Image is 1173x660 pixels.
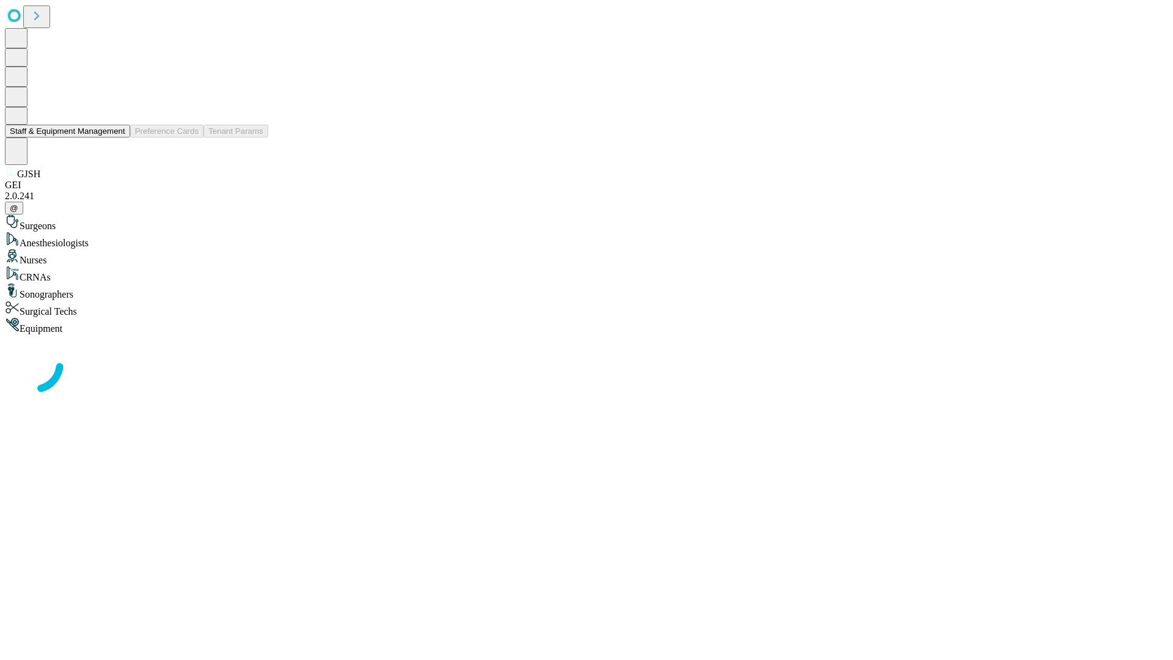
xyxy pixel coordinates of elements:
[5,125,130,137] button: Staff & Equipment Management
[5,191,1168,202] div: 2.0.241
[5,266,1168,283] div: CRNAs
[5,317,1168,334] div: Equipment
[203,125,268,137] button: Tenant Params
[5,215,1168,232] div: Surgeons
[10,204,18,213] span: @
[130,125,203,137] button: Preference Cards
[5,300,1168,317] div: Surgical Techs
[5,249,1168,266] div: Nurses
[5,202,23,215] button: @
[5,180,1168,191] div: GEI
[5,283,1168,300] div: Sonographers
[17,169,40,179] span: GJSH
[5,232,1168,249] div: Anesthesiologists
